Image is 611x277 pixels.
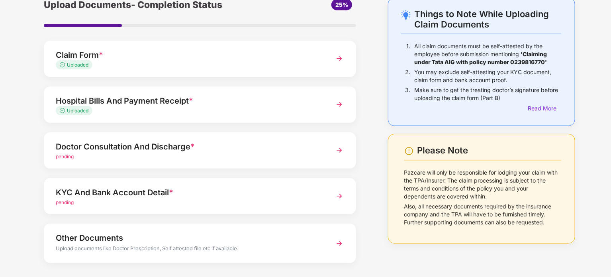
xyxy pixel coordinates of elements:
img: svg+xml;base64,PHN2ZyBpZD0iTmV4dCIgeG1sbnM9Imh0dHA6Ly93d3cudzMub3JnLzIwMDAvc3ZnIiB3aWR0aD0iMzYiIG... [332,189,347,203]
p: Make sure to get the treating doctor’s signature before uploading the claim form (Part B) [414,86,561,102]
span: pending [56,153,74,159]
span: pending [56,199,74,205]
p: 2. [405,68,410,84]
img: svg+xml;base64,PHN2ZyB4bWxucz0iaHR0cDovL3d3dy53My5vcmcvMjAwMC9zdmciIHdpZHRoPSIxMy4zMzMiIGhlaWdodD... [60,108,67,113]
img: svg+xml;base64,PHN2ZyBpZD0iTmV4dCIgeG1sbnM9Imh0dHA6Ly93d3cudzMub3JnLzIwMDAvc3ZnIiB3aWR0aD0iMzYiIG... [332,236,347,251]
div: Read More [528,104,561,113]
div: Upload documents like Doctor Prescription, Self attested file etc if available. [56,244,320,255]
div: KYC And Bank Account Detail [56,186,320,199]
div: Doctor Consultation And Discharge [56,140,320,153]
div: Hospital Bills And Payment Receipt [56,94,320,107]
img: svg+xml;base64,PHN2ZyBpZD0iV2FybmluZ18tXzI0eDI0IiBkYXRhLW5hbWU9Ildhcm5pbmcgLSAyNHgyNCIgeG1sbnM9Im... [404,146,414,156]
p: All claim documents must be self-attested by the employee before submission mentioning [414,42,561,66]
p: 1. [406,42,410,66]
img: svg+xml;base64,PHN2ZyB4bWxucz0iaHR0cDovL3d3dy53My5vcmcvMjAwMC9zdmciIHdpZHRoPSIyNC4wOTMiIGhlaWdodD... [401,10,411,20]
img: svg+xml;base64,PHN2ZyB4bWxucz0iaHR0cDovL3d3dy53My5vcmcvMjAwMC9zdmciIHdpZHRoPSIxMy4zMzMiIGhlaWdodD... [60,62,67,67]
img: svg+xml;base64,PHN2ZyBpZD0iTmV4dCIgeG1sbnM9Imh0dHA6Ly93d3cudzMub3JnLzIwMDAvc3ZnIiB3aWR0aD0iMzYiIG... [332,97,347,112]
div: Things to Note While Uploading Claim Documents [414,9,561,29]
span: Uploaded [67,108,88,114]
p: Also, all necessary documents required by the insurance company and the TPA will have to be furni... [404,202,561,226]
div: Please Note [417,145,561,156]
div: Claim Form [56,49,320,61]
div: Other Documents [56,232,320,244]
p: Pazcare will only be responsible for lodging your claim with the TPA/Insurer. The claim processin... [404,169,561,200]
p: 3. [405,86,410,102]
p: You may exclude self-attesting your KYC document, claim form and bank account proof. [414,68,561,84]
img: svg+xml;base64,PHN2ZyBpZD0iTmV4dCIgeG1sbnM9Imh0dHA6Ly93d3cudzMub3JnLzIwMDAvc3ZnIiB3aWR0aD0iMzYiIG... [332,143,347,157]
span: 25% [335,1,348,8]
img: svg+xml;base64,PHN2ZyBpZD0iTmV4dCIgeG1sbnM9Imh0dHA6Ly93d3cudzMub3JnLzIwMDAvc3ZnIiB3aWR0aD0iMzYiIG... [332,51,347,66]
span: Uploaded [67,62,88,68]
